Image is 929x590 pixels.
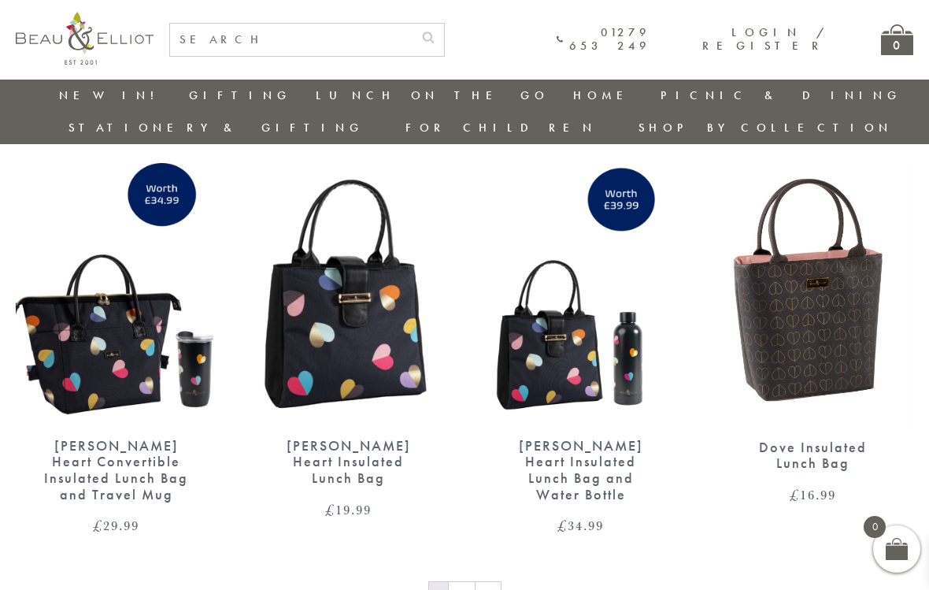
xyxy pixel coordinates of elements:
a: Shop by collection [638,120,893,135]
bdi: 34.99 [557,516,604,535]
img: Emily Heart Insulated Lunch Bag [248,163,449,422]
div: [PERSON_NAME] Heart Convertible Insulated Lunch Bag and Travel Mug [43,438,189,503]
img: logo [16,12,154,65]
a: Lunch On The Go [316,87,549,103]
div: Dove Insulated Lunch Bag [740,440,886,472]
a: Home [573,87,636,103]
span: £ [325,500,335,519]
a: Emily Heart Convertible Lunch Bag and Travel Mug [PERSON_NAME] Heart Convertible Insulated Lunch ... [16,163,217,533]
a: Stationery & Gifting [68,120,364,135]
div: [PERSON_NAME] Heart Insulated Lunch Bag [276,438,421,487]
img: Emily Heart Convertible Lunch Bag and Travel Mug [16,163,217,422]
a: Emily Heart Insulated Lunch Bag and Water Bottle [PERSON_NAME] Heart Insulated Lunch Bag and Wate... [480,163,681,533]
a: For Children [405,120,597,135]
a: 01279 653 249 [557,26,651,54]
span: £ [557,516,568,535]
img: Dove Insulated Lunch Bag [712,163,913,424]
bdi: 29.99 [93,516,139,535]
input: SEARCH [170,24,413,56]
span: £ [790,485,800,504]
img: Emily Heart Insulated Lunch Bag and Water Bottle [480,163,681,422]
a: New in! [59,87,165,103]
span: £ [93,516,103,535]
bdi: 16.99 [790,485,836,504]
a: Picnic & Dining [661,87,901,103]
a: Dove Insulated Lunch Bag Dove Insulated Lunch Bag £16.99 [712,163,913,503]
a: Gifting [189,87,291,103]
bdi: 19.99 [325,500,372,519]
div: [PERSON_NAME] Heart Insulated Lunch Bag and Water Bottle [508,438,653,503]
span: 0 [864,516,886,538]
a: Emily Heart Insulated Lunch Bag [PERSON_NAME] Heart Insulated Lunch Bag £19.99 [248,163,449,517]
a: Login / Register [702,24,826,54]
a: 0 [881,24,913,55]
